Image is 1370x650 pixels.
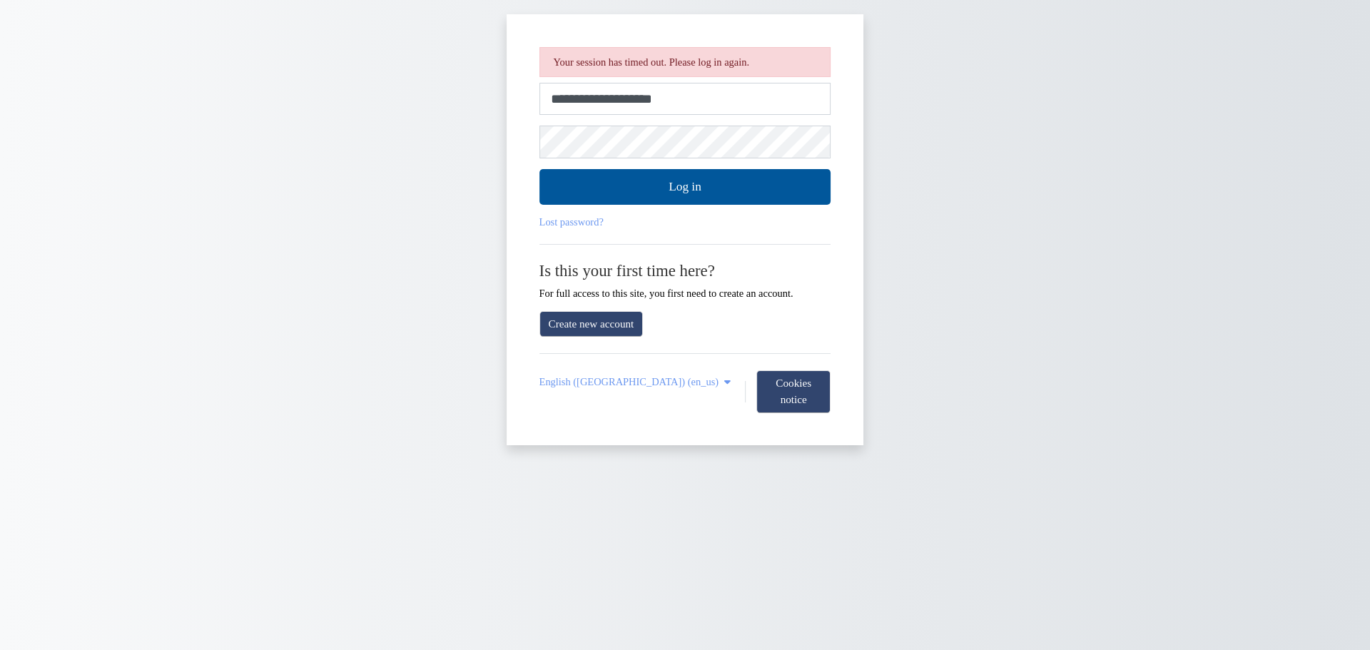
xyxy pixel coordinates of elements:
button: Cookies notice [756,370,831,413]
div: For full access to this site, you first need to create an account. [539,261,831,300]
a: English (United States) ‎(en_us)‎ [539,376,734,388]
a: Lost password? [539,216,604,228]
button: Log in [539,169,831,205]
a: Create new account [539,311,644,337]
div: Your session has timed out. Please log in again. [539,47,831,77]
h2: Is this your first time here? [539,261,831,280]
